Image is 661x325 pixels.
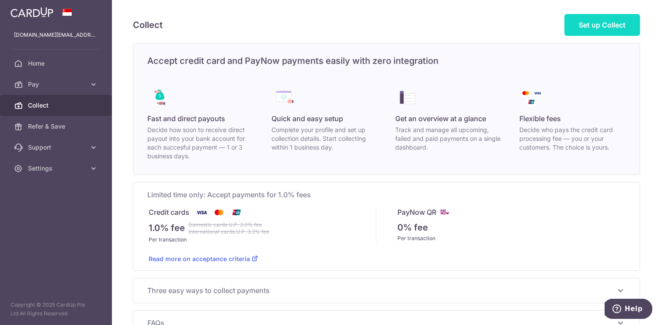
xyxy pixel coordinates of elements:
span: Settings [28,164,86,173]
img: Union Pay [228,207,245,218]
div: Per transaction [397,234,625,243]
span: Support [28,143,86,152]
p: Decide how soon to receive direct payout into your bank account for each succesful payment — 1 or... [147,126,254,161]
span: Home [28,59,86,68]
a: Read more on acceptance criteria [149,255,258,262]
p: PayNow QR [397,207,436,217]
strike: Domestic cards U.P. 2.6% fee International cards U.P. 3.3% fee [188,221,269,235]
h5: Accept credit card and PayNow payments easily with zero integration [133,54,640,68]
img: CardUp [10,7,53,17]
p: Complete your profile and set up collection details. Start collecting within 1 business day. [271,126,378,152]
h5: Collect [133,18,163,32]
img: Visa [193,207,210,218]
p: 0% fee [397,221,428,234]
span: Three easy ways to collect payments [147,285,615,296]
p: [DOMAIN_NAME][EMAIL_ADDRESS][DOMAIN_NAME] [14,31,98,39]
p: Three easy ways to collect payments [147,285,626,296]
span: Help [20,6,38,14]
span: Refer & Save [28,122,86,131]
img: Mastercard [210,207,228,218]
span: Get an overview at a glance [395,113,486,124]
span: Quick and easy setup [271,113,343,124]
a: Set up Collect [564,14,640,36]
span: Limited time only: Accept payments for 1.0% fees [147,189,626,200]
img: paynow-md-4fe65508ce96feda548756c5ee0e473c78d4820b8ea51387c6e4ad89e58a5e61.png [440,207,450,217]
p: Decide who pays the credit card processing fee — you or your customers. The choice is yours. [519,126,626,152]
p: Track and manage all upcoming, failed and paid payments on a single dashboard. [395,126,502,152]
span: Set up Collect [579,21,626,29]
span: Collect [28,101,86,110]
img: collect_benefits-direct_payout-68d016c079b23098044efbcd1479d48bd02143683a084563df2606996dc465b2.png [147,85,172,110]
img: collect_benefits-all-in-one-overview-ecae168be53d4dea631b4473abdc9059fc34e556e287cb8dd7d0b18560f7... [395,85,420,110]
div: Per transaction [149,235,376,244]
iframe: Opens a widget where you can find more information [605,299,652,321]
img: collect_benefits-quick_setup-238ffe9d55e53beed05605bc46673ff5ef3689472e416b62ebc7d0ab8d3b3a0b.png [271,85,296,110]
span: Fast and direct payouts [147,113,225,124]
span: Flexible fees [519,113,561,124]
p: 1.0% fee [149,221,185,235]
img: collect_benefits-payment-logos-dce544b9a714b2bc395541eb8d6324069de0a0c65b63ad9c2b4d71e4e11ae343.png [519,85,544,110]
span: Pay [28,80,86,89]
p: Credit cards [149,207,189,218]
